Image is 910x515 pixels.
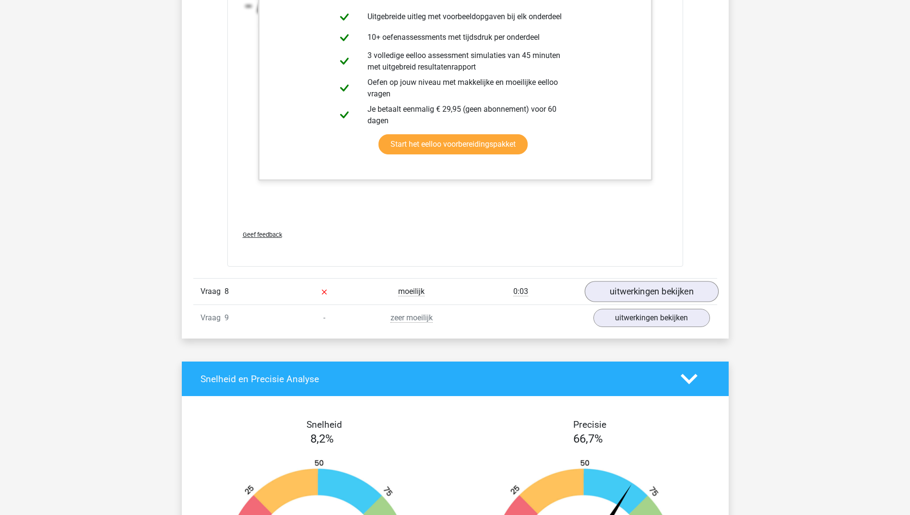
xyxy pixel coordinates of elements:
a: Start het eelloo voorbereidingspakket [378,134,528,154]
span: 66,7% [573,432,603,445]
h4: Snelheid [201,419,448,430]
a: uitwerkingen bekijken [593,309,710,327]
div: - [281,312,368,324]
span: 0:03 [513,287,528,296]
h4: Snelheid en Precisie Analyse [201,374,666,385]
span: 8 [225,287,229,296]
span: 8,2% [310,432,334,445]
span: moeilijk [398,287,425,296]
span: Geef feedback [243,231,282,238]
a: uitwerkingen bekijken [584,281,718,303]
span: Vraag [201,286,225,297]
h4: Precisie [466,419,714,430]
span: Vraag [201,312,225,324]
span: zeer moeilijk [390,313,433,323]
span: 9 [225,313,229,322]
